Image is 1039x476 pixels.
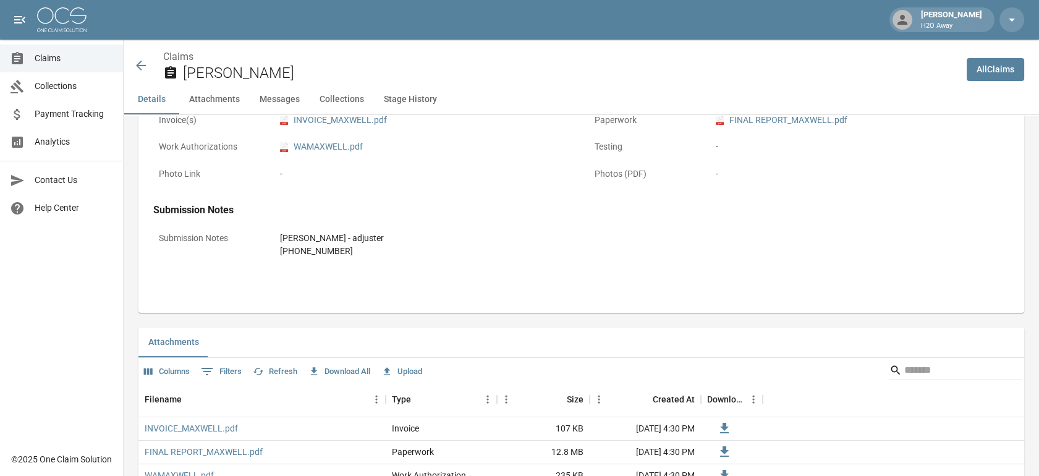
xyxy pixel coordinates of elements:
[590,382,701,417] div: Created At
[497,382,590,417] div: Size
[310,85,374,114] button: Collections
[35,80,113,93] span: Collections
[37,7,87,32] img: ocs-logo-white-transparent.png
[145,446,263,458] a: FINAL REPORT_MAXWELL.pdf
[138,328,1024,357] div: related-list tabs
[567,382,583,417] div: Size
[716,140,1004,153] div: -
[280,140,363,153] a: pdfWAMAXWELL.pdf
[589,162,700,186] p: Photos (PDF)
[378,362,425,381] button: Upload
[124,85,179,114] button: Details
[198,362,245,381] button: Show filters
[35,108,113,121] span: Payment Tracking
[716,114,847,127] a: pdfFINAL REPORT_MAXWELL.pdf
[497,417,590,441] div: 107 KB
[153,226,265,250] p: Submission Notes
[497,441,590,464] div: 12.8 MB
[163,51,193,62] a: Claims
[392,446,434,458] div: Paperwork
[153,204,1009,216] h4: Submission Notes
[305,362,373,381] button: Download All
[250,362,300,381] button: Refresh
[590,417,701,441] div: [DATE] 4:30 PM
[163,49,957,64] nav: breadcrumb
[589,135,700,159] p: Testing
[179,85,250,114] button: Attachments
[921,21,982,32] p: H2O Away
[145,382,182,417] div: Filename
[392,422,419,435] div: Invoice
[701,382,763,417] div: Download
[716,168,1004,181] div: -
[889,360,1022,383] div: Search
[367,390,386,409] button: Menu
[183,64,957,82] h2: [PERSON_NAME]
[916,9,987,31] div: [PERSON_NAME]
[280,114,387,127] a: pdfINVOICE_MAXWELL.pdf
[153,162,265,186] p: Photo Link
[35,202,113,215] span: Help Center
[138,328,209,357] button: Attachments
[478,390,497,409] button: Menu
[280,168,282,181] div: -
[392,382,411,417] div: Type
[707,382,744,417] div: Download
[250,85,310,114] button: Messages
[589,108,700,132] p: Paperwork
[967,58,1024,81] a: AllClaims
[141,362,193,381] button: Select columns
[744,390,763,409] button: Menu
[280,232,384,258] div: [PERSON_NAME] - adjuster [PHONE_NUMBER]
[590,390,608,409] button: Menu
[124,85,1039,114] div: anchor tabs
[35,135,113,148] span: Analytics
[35,52,113,65] span: Claims
[153,135,265,159] p: Work Authorizations
[386,382,497,417] div: Type
[145,422,238,435] a: INVOICE_MAXWELL.pdf
[653,382,695,417] div: Created At
[11,453,112,465] div: © 2025 One Claim Solution
[374,85,447,114] button: Stage History
[153,108,265,132] p: Invoice(s)
[138,382,386,417] div: Filename
[7,7,32,32] button: open drawer
[590,441,701,464] div: [DATE] 4:30 PM
[35,174,113,187] span: Contact Us
[497,390,515,409] button: Menu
